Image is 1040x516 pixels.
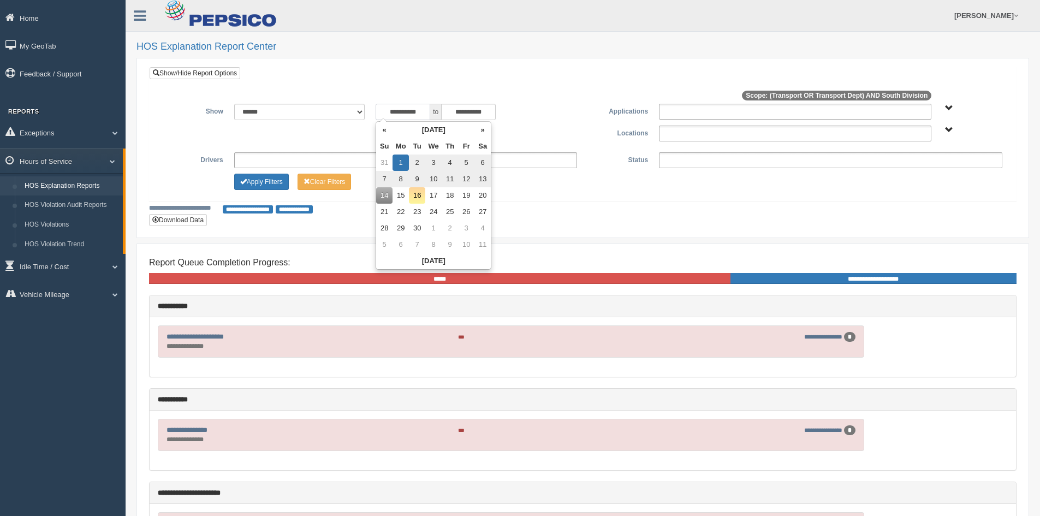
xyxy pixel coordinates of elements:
td: 24 [425,204,442,220]
td: 19 [458,187,474,204]
td: 1 [393,155,409,171]
td: 31 [376,155,393,171]
label: Show [158,104,229,117]
th: Sa [474,138,491,155]
td: 25 [442,204,458,220]
th: Tu [409,138,425,155]
th: [DATE] [393,122,474,138]
td: 8 [393,171,409,187]
button: Change Filter Options [234,174,289,190]
th: We [425,138,442,155]
td: 6 [393,236,409,253]
th: Th [442,138,458,155]
td: 29 [393,220,409,236]
td: 15 [393,187,409,204]
span: Scope: (Transport OR Transport Dept) AND South Division [742,91,931,100]
td: 30 [409,220,425,236]
td: 1 [425,220,442,236]
button: Download Data [149,214,207,226]
span: to [430,104,441,120]
label: Status [583,152,653,165]
td: 7 [376,171,393,187]
td: 4 [442,155,458,171]
td: 17 [425,187,442,204]
td: 27 [474,204,491,220]
th: Su [376,138,393,155]
th: Mo [393,138,409,155]
td: 20 [474,187,491,204]
td: 2 [409,155,425,171]
td: 7 [409,236,425,253]
td: 5 [458,155,474,171]
label: Locations [583,126,654,139]
th: » [474,122,491,138]
td: 3 [458,220,474,236]
h2: HOS Explanation Report Center [136,41,1029,52]
td: 21 [376,204,393,220]
button: Change Filter Options [298,174,352,190]
td: 11 [442,171,458,187]
th: [DATE] [376,253,491,269]
td: 18 [442,187,458,204]
th: « [376,122,393,138]
h4: Report Queue Completion Progress: [149,258,1017,268]
label: Drivers [158,152,229,165]
td: 11 [474,236,491,253]
td: 2 [442,220,458,236]
td: 13 [474,171,491,187]
td: 9 [409,171,425,187]
td: 28 [376,220,393,236]
td: 12 [458,171,474,187]
a: HOS Explanation Reports [20,176,123,196]
td: 5 [376,236,393,253]
td: 10 [425,171,442,187]
td: 22 [393,204,409,220]
td: 14 [376,187,393,204]
td: 26 [458,204,474,220]
a: HOS Violation Trend [20,235,123,254]
td: 23 [409,204,425,220]
label: Applications [583,104,653,117]
td: 9 [442,236,458,253]
th: Fr [458,138,474,155]
a: HOS Violations [20,215,123,235]
td: 8 [425,236,442,253]
td: 10 [458,236,474,253]
a: HOS Violation Audit Reports [20,195,123,215]
td: 16 [409,187,425,204]
a: Show/Hide Report Options [150,67,240,79]
td: 4 [474,220,491,236]
td: 3 [425,155,442,171]
td: 6 [474,155,491,171]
